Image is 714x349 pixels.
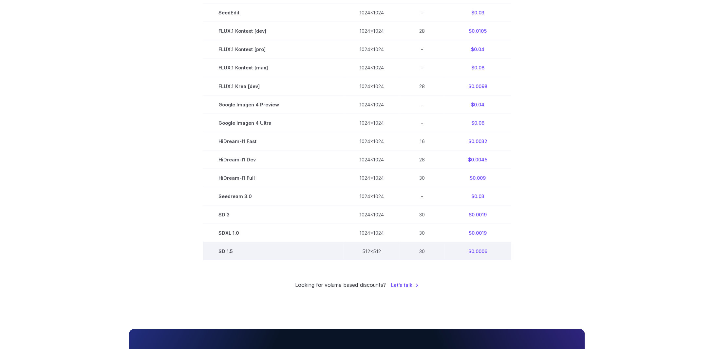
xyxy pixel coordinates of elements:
td: 1024x1024 [344,114,400,132]
td: FLUX.1 Krea [dev] [203,77,344,95]
td: 1024x1024 [344,40,400,59]
td: FLUX.1 Kontext [dev] [203,22,344,40]
td: - [400,40,445,59]
td: SD 3 [203,205,344,224]
td: $0.0019 [445,205,511,224]
td: - [400,59,445,77]
td: SeedEdit [203,4,344,22]
td: $0.06 [445,114,511,132]
td: SDXL 1.0 [203,224,344,242]
td: Google Imagen 4 Ultra [203,114,344,132]
td: HiDream-I1 Full [203,169,344,187]
td: Google Imagen 4 Preview [203,95,344,114]
td: 1024x1024 [344,169,400,187]
td: 28 [400,150,445,169]
td: 30 [400,224,445,242]
td: 30 [400,205,445,224]
td: $0.04 [445,95,511,114]
td: 1024x1024 [344,150,400,169]
td: $0.08 [445,59,511,77]
td: 30 [400,169,445,187]
td: 1024x1024 [344,77,400,95]
td: 1024x1024 [344,132,400,150]
td: 1024x1024 [344,224,400,242]
td: 1024x1024 [344,205,400,224]
td: 16 [400,132,445,150]
td: $0.0105 [445,22,511,40]
td: HiDream-I1 Fast [203,132,344,150]
td: $0.0006 [445,242,511,260]
td: FLUX.1 Kontext [max] [203,59,344,77]
td: $0.0019 [445,224,511,242]
td: - [400,4,445,22]
td: FLUX.1 Kontext [pro] [203,40,344,59]
td: 1024x1024 [344,59,400,77]
td: $0.009 [445,169,511,187]
td: $0.03 [445,4,511,22]
td: 30 [400,242,445,260]
td: 1024x1024 [344,4,400,22]
td: $0.03 [445,187,511,205]
td: 1024x1024 [344,95,400,114]
a: Let's talk [391,282,419,289]
td: 28 [400,22,445,40]
td: - [400,95,445,114]
td: 1024x1024 [344,22,400,40]
td: Seedream 3.0 [203,187,344,205]
td: $0.0045 [445,150,511,169]
td: - [400,114,445,132]
td: 512x512 [344,242,400,260]
td: - [400,187,445,205]
td: SD 1.5 [203,242,344,260]
td: $0.04 [445,40,511,59]
td: $0.0098 [445,77,511,95]
td: 28 [400,77,445,95]
td: HiDream-I1 Dev [203,150,344,169]
td: $0.0032 [445,132,511,150]
td: 1024x1024 [344,187,400,205]
small: Looking for volume based discounts? [295,281,386,290]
